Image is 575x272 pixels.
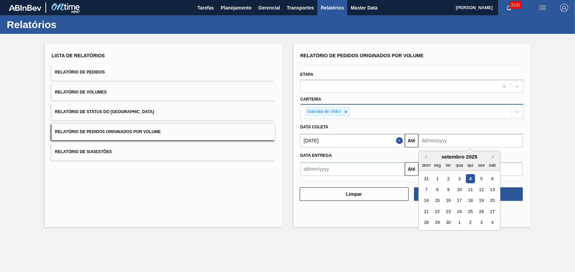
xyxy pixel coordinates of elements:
div: qui [466,161,475,170]
div: qua [455,161,464,170]
span: Relatório de Pedidos Originados por Volume [55,129,161,134]
span: Relatório de Pedidos [55,70,105,75]
div: Choose domingo, 31 de agosto de 2025 [422,174,431,183]
div: Choose sábado, 27 de setembro de 2025 [488,207,497,216]
div: Choose quinta-feira, 2 de outubro de 2025 [466,218,475,227]
div: Choose sexta-feira, 12 de setembro de 2025 [477,185,486,194]
img: Logout [560,4,568,12]
button: Relatório de Pedidos Originados por Volume [52,124,275,140]
button: Relatório de Sugestões [52,144,275,160]
span: Relatório de Volumes [55,90,106,95]
button: Até [405,134,418,147]
div: Choose terça-feira, 23 de setembro de 2025 [444,207,453,216]
div: Choose sábado, 20 de setembro de 2025 [488,196,497,205]
span: Relatório de Status do [GEOGRAPHIC_DATA] [55,109,154,114]
div: Choose quinta-feira, 11 de setembro de 2025 [466,185,475,194]
button: Até [405,162,418,176]
button: Relatório de Status do [GEOGRAPHIC_DATA] [52,104,275,120]
span: 3102 [510,1,521,9]
span: Relatórios [321,4,344,12]
button: Relatório de Pedidos [52,64,275,81]
div: Choose segunda-feira, 22 de setembro de 2025 [433,207,442,216]
span: Relatório de Pedidos Originados por Volume [300,53,424,58]
div: Choose domingo, 21 de setembro de 2025 [422,207,431,216]
div: Garrafa de Vidro [305,107,342,116]
input: dd/mm/yyyy [300,134,405,147]
div: Choose quarta-feira, 1 de outubro de 2025 [455,218,464,227]
div: Choose segunda-feira, 29 de setembro de 2025 [433,218,442,227]
span: Gerencial [258,4,280,12]
div: ter [444,161,453,170]
input: dd/mm/yyyy [300,162,405,176]
span: Transportes [287,4,314,12]
label: Etapa [300,72,314,77]
div: sab [488,161,497,170]
input: dd/mm/yyyy [418,134,523,147]
span: Lista de Relatórios [52,53,105,58]
span: Relatório de Sugestões [55,149,112,154]
div: seg [433,161,442,170]
div: sex [477,161,486,170]
div: Choose domingo, 14 de setembro de 2025 [422,196,431,205]
div: Choose terça-feira, 2 de setembro de 2025 [444,174,453,183]
button: Download [414,187,523,201]
span: Data entrega [300,153,332,158]
div: Choose domingo, 7 de setembro de 2025 [422,185,431,194]
span: Planejamento [221,4,252,12]
button: Relatório de Volumes [52,84,275,101]
div: Choose quarta-feira, 17 de setembro de 2025 [455,196,464,205]
button: Notificações [498,3,520,13]
img: userActions [538,4,547,12]
div: Choose quarta-feira, 24 de setembro de 2025 [455,207,464,216]
div: Choose terça-feira, 9 de setembro de 2025 [444,185,453,194]
div: Choose segunda-feira, 1 de setembro de 2025 [433,174,442,183]
span: Master Data [351,4,377,12]
img: TNhmsLtSVTkK8tSr43FrP2fwEKptu5GPRR3wAAAABJRU5ErkJggg== [9,5,41,11]
div: Choose sexta-feira, 5 de setembro de 2025 [477,174,486,183]
div: setembro 2025 [419,154,500,160]
div: Choose sexta-feira, 26 de setembro de 2025 [477,207,486,216]
div: Choose terça-feira, 16 de setembro de 2025 [444,196,453,205]
span: Tarefas [197,4,214,12]
div: Choose terça-feira, 30 de setembro de 2025 [444,218,453,227]
div: Choose segunda-feira, 15 de setembro de 2025 [433,196,442,205]
div: Choose quinta-feira, 18 de setembro de 2025 [466,196,475,205]
div: Choose quarta-feira, 3 de setembro de 2025 [455,174,464,183]
button: Previous Month [422,154,427,159]
label: Carteira [300,97,321,102]
div: Choose sábado, 13 de setembro de 2025 [488,185,497,194]
div: Choose quinta-feira, 4 de setembro de 2025 [466,174,475,183]
div: Choose segunda-feira, 8 de setembro de 2025 [433,185,442,194]
div: Choose quarta-feira, 10 de setembro de 2025 [455,185,464,194]
div: Choose sexta-feira, 3 de outubro de 2025 [477,218,486,227]
div: dom [422,161,431,170]
div: Choose sábado, 6 de setembro de 2025 [488,174,497,183]
button: Close [396,134,405,147]
span: Data coleta [300,125,329,129]
div: Choose sexta-feira, 19 de setembro de 2025 [477,196,486,205]
div: Choose quinta-feira, 25 de setembro de 2025 [466,207,475,216]
h1: Relatórios [7,21,127,28]
div: month 2025-09 [421,173,498,228]
div: Choose domingo, 28 de setembro de 2025 [422,218,431,227]
div: Choose sábado, 4 de outubro de 2025 [488,218,497,227]
button: Limpar [300,187,409,201]
button: Next Month [492,154,497,159]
